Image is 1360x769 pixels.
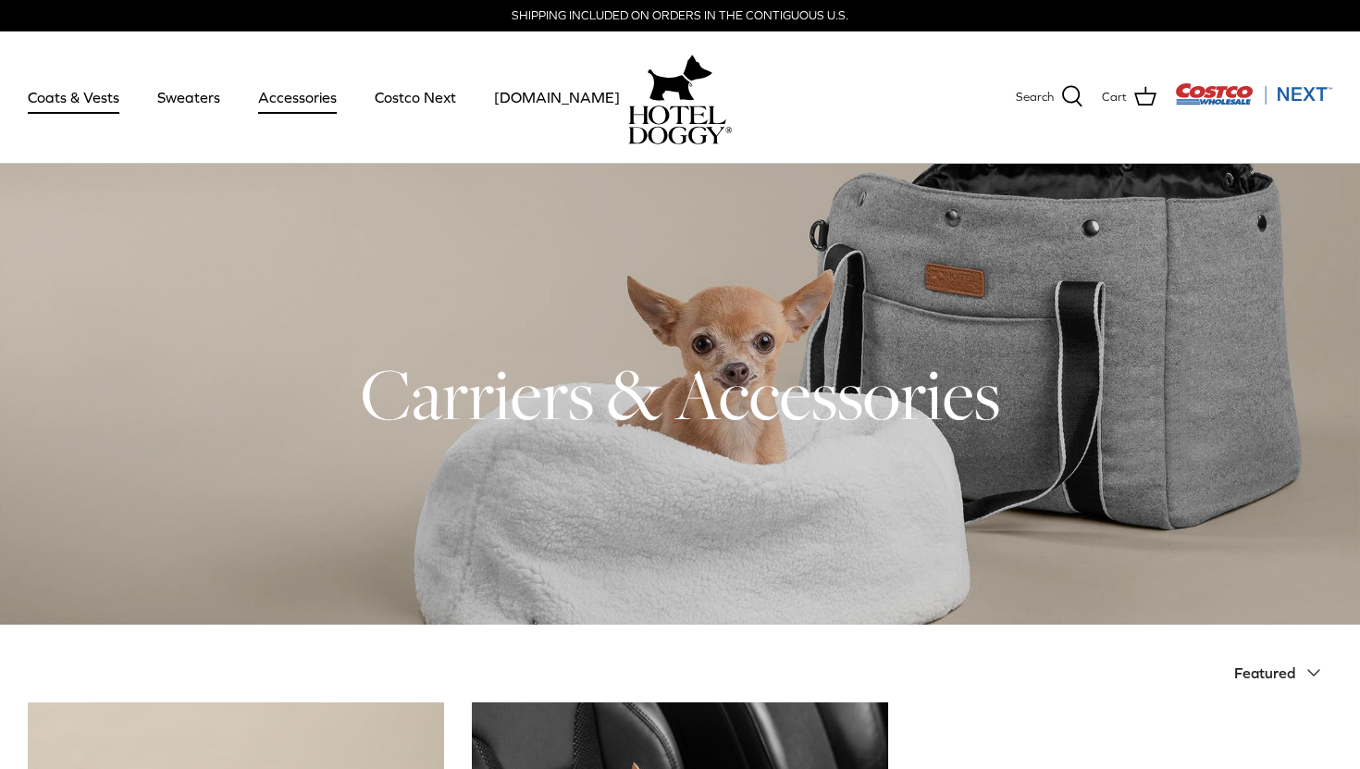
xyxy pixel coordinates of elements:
img: hoteldoggycom [628,105,732,144]
img: Costco Next [1175,82,1332,105]
a: Cart [1102,85,1156,109]
a: Visit Costco Next [1175,94,1332,108]
a: [DOMAIN_NAME] [477,66,637,129]
a: Costco Next [358,66,473,129]
img: hoteldoggy.com [648,50,712,105]
button: Featured [1234,652,1332,693]
h1: Carriers & Accessories [28,349,1332,440]
span: Cart [1102,88,1127,107]
a: Sweaters [141,66,237,129]
a: Accessories [241,66,353,129]
span: Featured [1234,664,1295,681]
span: Search [1016,88,1054,107]
a: Search [1016,85,1083,109]
a: Coats & Vests [11,66,136,129]
a: hoteldoggy.com hoteldoggycom [628,50,732,144]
